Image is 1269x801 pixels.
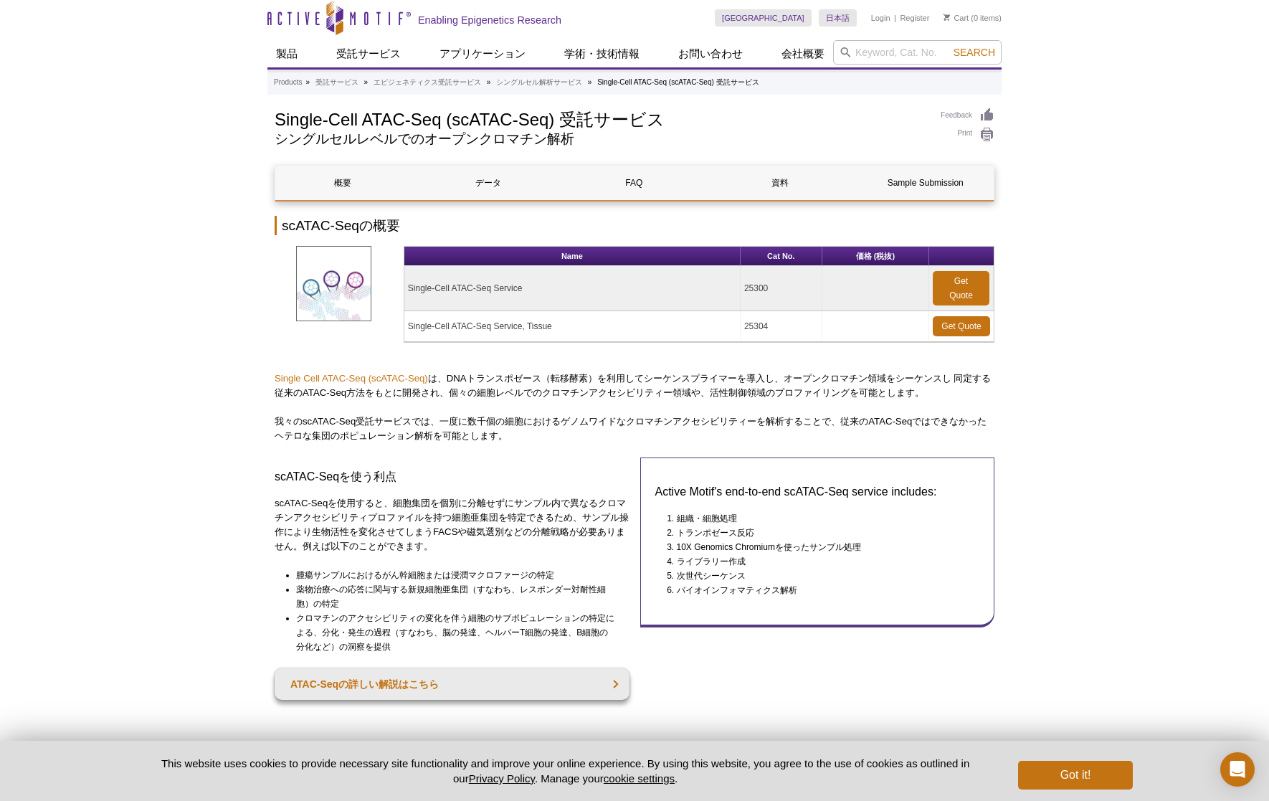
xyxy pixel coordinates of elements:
h2: Enabling Epigenetics Research [418,14,561,27]
li: » [487,78,491,86]
a: Products [274,76,302,89]
td: 25300 [741,266,822,311]
a: 製品 [267,40,306,67]
li: ライブラリー作成 [677,554,967,569]
a: Get Quote [933,271,989,305]
a: Privacy Policy [469,772,535,785]
a: ATAC-Seqの詳しい解説はこちら [275,668,629,700]
a: Cart [944,13,969,23]
div: Open Intercom Messenger [1220,752,1255,787]
a: エピジェネティクス受託サービス [374,76,481,89]
li: (0 items) [944,9,1002,27]
h2: シングルセルレベルでのオープンクロマチン解析 [275,133,926,146]
button: Got it! [1018,761,1133,790]
a: 受託サービス [315,76,358,89]
a: データ [421,166,556,200]
li: » [364,78,369,86]
input: Keyword, Cat. No. [833,40,1002,65]
a: 資料 [713,166,847,200]
a: アプリケーション [431,40,534,67]
th: Cat No. [741,247,822,266]
a: 学術・技術情報 [556,40,648,67]
li: 10X Genomics Chromiumを使ったサンプル処理 [677,540,967,554]
li: | [894,9,896,27]
a: シングルセル解析サービス [496,76,582,89]
a: Single Cell ATAC-Seq (scATAC-Seq) [275,373,428,384]
li: バイオインフォマティクス解析 [677,583,967,597]
a: [GEOGRAPHIC_DATA] [715,9,812,27]
td: 25304 [741,311,822,342]
td: Single-Cell ATAC-Seq Service [404,266,741,311]
a: Feedback [941,108,994,123]
p: 我々のscATAC-Seq受託サービスでは、一度に数千個の細胞におけるゲノムワイドなクロマチンアクセシビリティーを解析することで、従来のATAC-Seqではできなかったヘテロな集団のポピュレーシ... [275,414,994,443]
a: お問い合わせ [670,40,751,67]
a: Sample Submission [858,166,993,200]
li: » [588,78,592,86]
td: Single-Cell ATAC-Seq Service, Tissue [404,311,741,342]
a: 会社概要 [773,40,833,67]
h1: Single-Cell ATAC-Seq (scATAC-Seq) 受託サービス [275,108,926,129]
a: Get Quote [933,316,990,336]
p: は、DNAトランスポゼース（転移酵素）を利用してシーケンスプライマーを導入し、オープンクロマチン領域をシーケンスし 同定する従来のATAC-Seq方法をもとに開発され、個々の細胞レベルでのクロマ... [275,371,994,400]
li: » [305,78,310,86]
button: Search [949,46,999,59]
p: scATAC-Seqを使用すると、細胞集団を個別に分離せずにサンプル内で異なるクロマチンアクセシビリティプロファイルを持つ細胞亜集団を特定できるため、サンプル操作により生物活性を変化させてしまう... [275,496,629,554]
li: 組織・細胞処理 [677,511,967,526]
button: cookie settings [604,772,675,785]
li: クロマチンのアクセシビリティの変化を伴う細胞のサブポピュレーションの特定による、分化・発生の過程（すなわち、脳の発達、ヘルパーT細胞の発達、B細胞の分化など）の洞察を提供 [296,611,617,654]
li: 腫瘍サンプルにおけるがん幹細胞または浸潤マクロファージの特定 [296,568,617,582]
h3: scATAC-Seqを使う利点 [275,468,629,485]
li: Single-Cell ATAC-Seq (scATAC-Seq) 受託サービス [597,78,759,86]
a: 受託サービス [328,40,409,67]
li: 次世代シーケンス [677,569,967,583]
a: 概要 [275,166,410,200]
a: Login [871,13,890,23]
a: Print [941,127,994,143]
a: Register [900,13,929,23]
li: トランポゼース反応 [677,526,967,540]
a: 日本語 [819,9,857,27]
a: FAQ [566,166,701,200]
span: Search [954,47,995,58]
p: This website uses cookies to provide necessary site functionality and improve your online experie... [136,756,994,786]
th: Name [404,247,741,266]
th: 価格 (税抜) [822,247,929,266]
h3: Active Motif's end-to-end scATAC-Seq service includes: [655,483,980,501]
img: Your Cart [944,14,950,21]
li: 薬物治療への応答に関与する新規細胞亜集団（すなわち、レスポンダー対耐性細胞）の特定 [296,582,617,611]
img: Single Cell ATAC-Seq (scATAC) Service [296,246,371,321]
h2: scATAC-Seqの概要 [275,216,994,235]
